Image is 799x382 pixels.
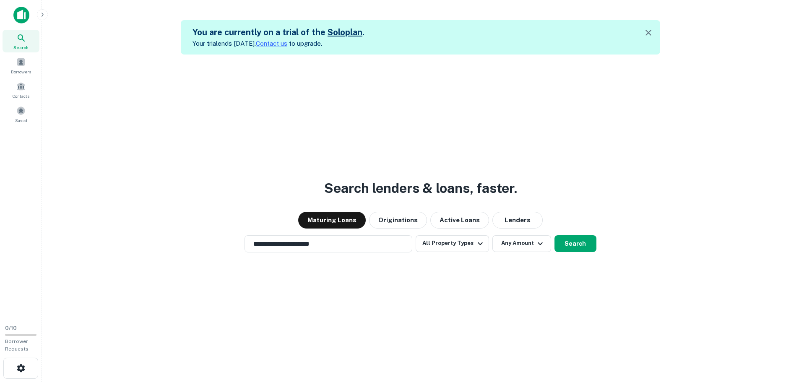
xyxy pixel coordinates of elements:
a: Search [3,30,39,52]
a: Contacts [3,78,39,101]
p: Your trial ends [DATE]. to upgrade. [193,39,364,49]
button: Active Loans [430,212,489,229]
span: Contacts [13,93,29,99]
iframe: Chat Widget [757,315,799,355]
span: Borrower Requests [5,338,29,352]
button: Lenders [492,212,543,229]
button: All Property Types [416,235,489,252]
h5: You are currently on a trial of the . [193,26,364,39]
button: Maturing Loans [298,212,366,229]
span: Borrowers [11,68,31,75]
a: Borrowers [3,54,39,77]
a: Saved [3,103,39,125]
button: Any Amount [492,235,551,252]
a: Soloplan [328,27,362,37]
a: Contact us [256,40,287,47]
img: capitalize-icon.png [13,7,29,23]
button: Search [554,235,596,252]
span: Search [13,44,29,51]
span: 0 / 10 [5,325,17,331]
button: Originations [369,212,427,229]
h3: Search lenders & loans, faster. [324,178,517,198]
span: Saved [15,117,27,124]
